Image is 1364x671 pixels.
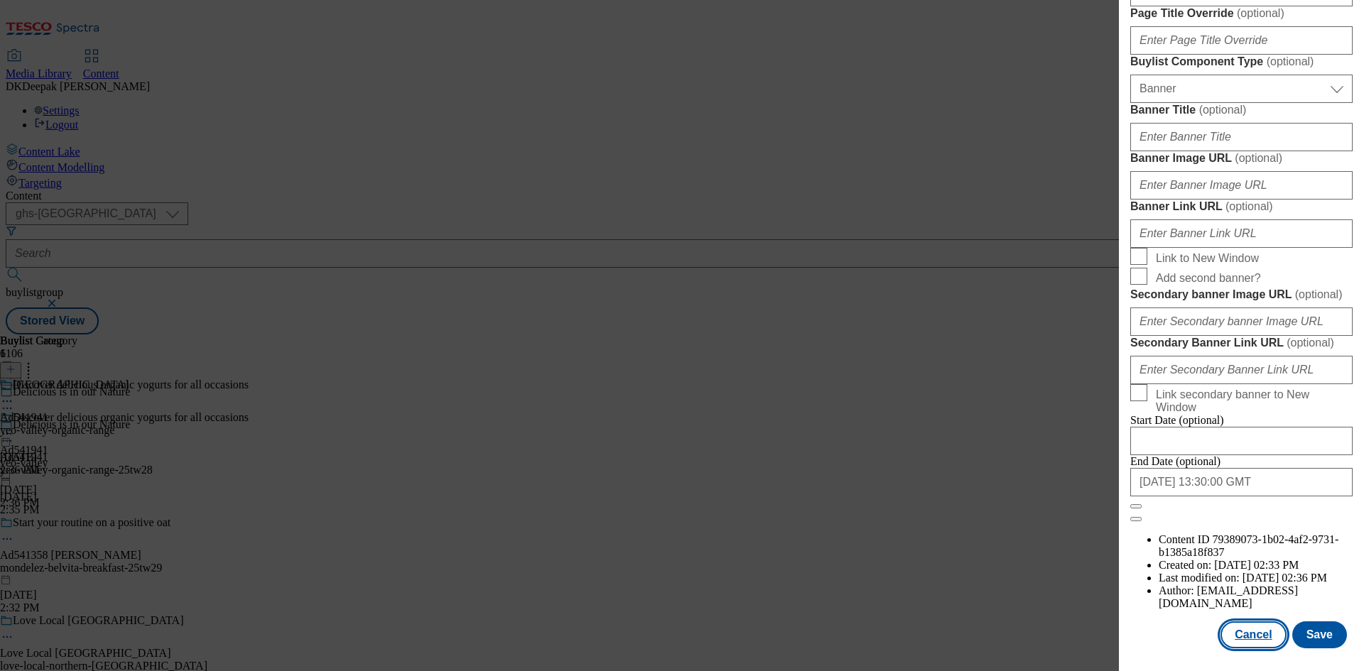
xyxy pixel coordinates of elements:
[1130,356,1353,384] input: Enter Secondary Banner Link URL
[1130,103,1353,117] label: Banner Title
[1295,288,1343,300] span: ( optional )
[1159,533,1353,559] li: Content ID
[1220,621,1286,648] button: Cancel
[1130,414,1224,426] span: Start Date (optional)
[1130,171,1353,200] input: Enter Banner Image URL
[1130,455,1220,467] span: End Date (optional)
[1225,200,1273,212] span: ( optional )
[1130,26,1353,55] input: Enter Page Title Override
[1156,252,1259,265] span: Link to New Window
[1159,584,1353,610] li: Author:
[1130,307,1353,336] input: Enter Secondary banner Image URL
[1235,152,1282,164] span: ( optional )
[1292,621,1347,648] button: Save
[1130,200,1353,214] label: Banner Link URL
[1130,427,1353,455] input: Enter Date
[1130,55,1353,69] label: Buylist Component Type
[1159,559,1353,572] li: Created on:
[1130,288,1353,302] label: Secondary banner Image URL
[1130,336,1353,350] label: Secondary Banner Link URL
[1130,468,1353,496] input: Enter Date
[1156,388,1347,414] span: Link secondary banner to New Window
[1159,572,1353,584] li: Last modified on:
[1130,123,1353,151] input: Enter Banner Title
[1130,219,1353,248] input: Enter Banner Link URL
[1243,572,1327,584] span: [DATE] 02:36 PM
[1159,584,1298,609] span: [EMAIL_ADDRESS][DOMAIN_NAME]
[1156,272,1261,285] span: Add second banner?
[1214,559,1299,571] span: [DATE] 02:33 PM
[1159,533,1338,558] span: 79389073-1b02-4af2-9731-b1385a18f837
[1130,6,1353,21] label: Page Title Override
[1130,151,1353,165] label: Banner Image URL
[1237,7,1284,19] span: ( optional )
[1267,55,1314,67] span: ( optional )
[1199,104,1247,116] span: ( optional )
[1130,504,1142,508] button: Close
[1287,337,1334,349] span: ( optional )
